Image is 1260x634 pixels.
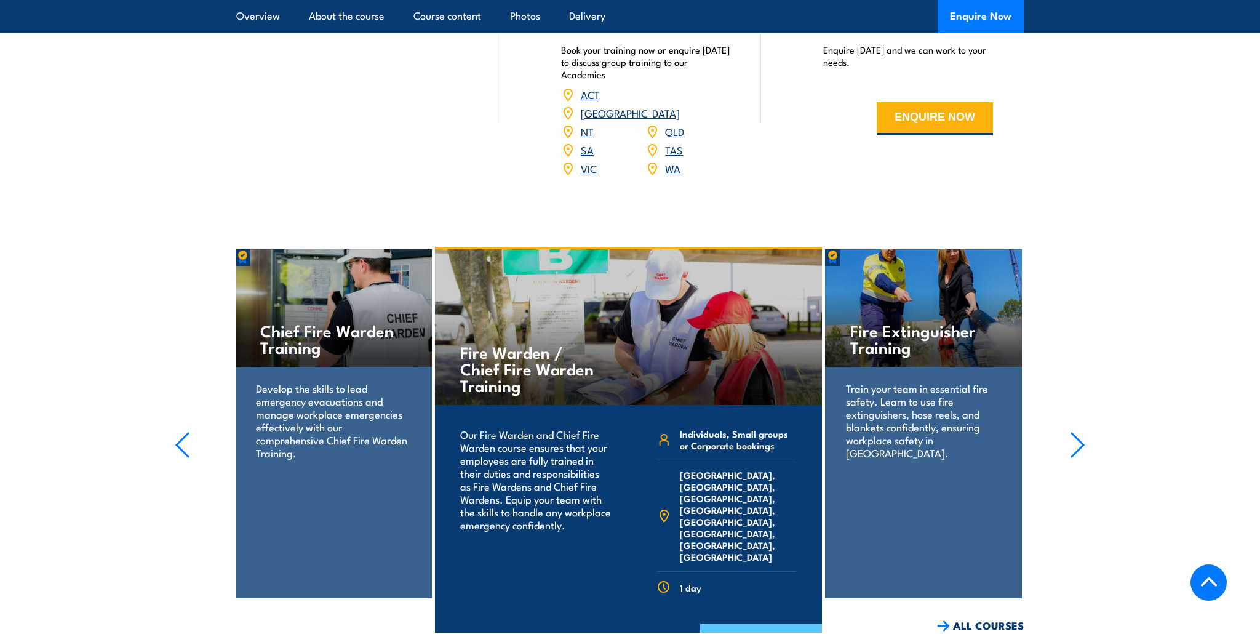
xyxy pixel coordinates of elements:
a: ACT [581,87,600,102]
h4: Chief Fire Warden Training [260,322,406,355]
p: Book your training now or enquire [DATE] to discuss group training to our Academies [561,44,731,81]
a: TAS [665,142,683,157]
a: [GEOGRAPHIC_DATA] [581,105,680,120]
button: ENQUIRE NOW [877,102,993,135]
p: Train your team in essential fire safety. Learn to use fire extinguishers, hose reels, and blanke... [846,382,1000,459]
a: SA [581,142,594,157]
h4: Fire Warden / Chief Fire Warden Training [460,343,605,393]
a: NT [581,124,594,138]
p: Enquire [DATE] and we can work to your needs. [823,44,993,68]
p: Our Fire Warden and Chief Fire Warden course ensures that your employees are fully trained in the... [460,428,612,531]
h4: Fire Extinguisher Training [850,322,996,355]
a: QLD [665,124,684,138]
a: VIC [581,161,597,175]
p: Develop the skills to lead emergency evacuations and manage workplace emergencies effectively wit... [256,382,410,459]
a: ALL COURSES [937,619,1024,633]
a: WA [665,161,680,175]
span: Individuals, Small groups or Corporate bookings [680,428,797,451]
span: 1 day [680,582,701,593]
span: [GEOGRAPHIC_DATA], [GEOGRAPHIC_DATA], [GEOGRAPHIC_DATA], [GEOGRAPHIC_DATA], [GEOGRAPHIC_DATA], [G... [680,469,797,563]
